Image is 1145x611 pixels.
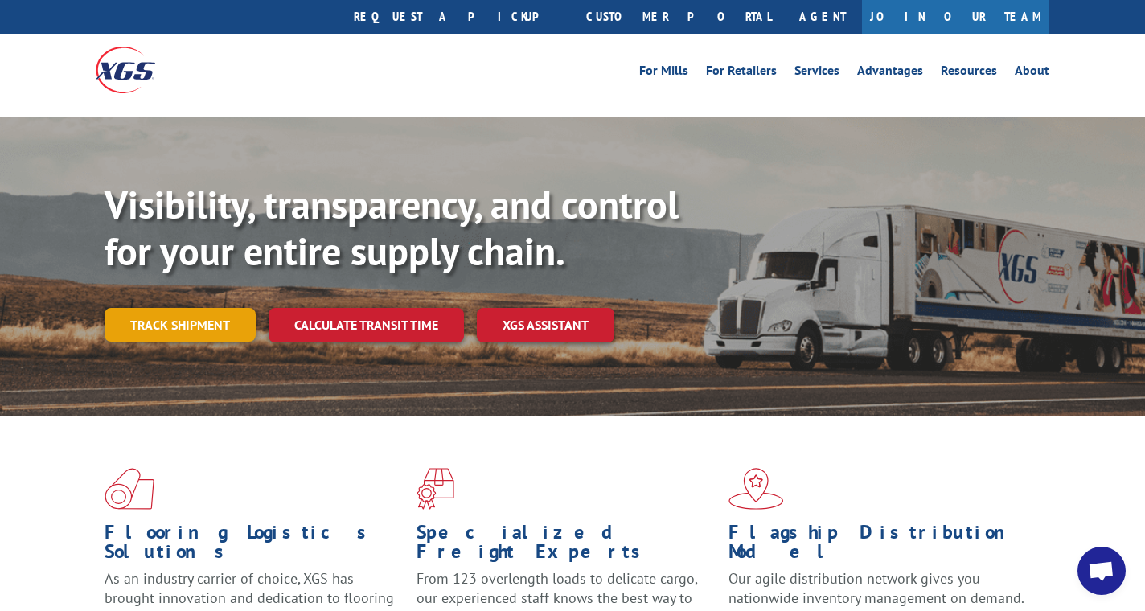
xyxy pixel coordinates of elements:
[269,308,464,342] a: Calculate transit time
[1077,547,1126,595] a: Open chat
[794,64,839,82] a: Services
[728,569,1024,607] span: Our agile distribution network gives you nationwide inventory management on demand.
[857,64,923,82] a: Advantages
[105,308,256,342] a: Track shipment
[728,523,1028,569] h1: Flagship Distribution Model
[417,468,454,510] img: xgs-icon-focused-on-flooring-red
[728,468,784,510] img: xgs-icon-flagship-distribution-model-red
[706,64,777,82] a: For Retailers
[941,64,997,82] a: Resources
[105,468,154,510] img: xgs-icon-total-supply-chain-intelligence-red
[417,523,716,569] h1: Specialized Freight Experts
[639,64,688,82] a: For Mills
[1015,64,1049,82] a: About
[105,179,679,276] b: Visibility, transparency, and control for your entire supply chain.
[105,523,404,569] h1: Flooring Logistics Solutions
[477,308,614,342] a: XGS ASSISTANT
